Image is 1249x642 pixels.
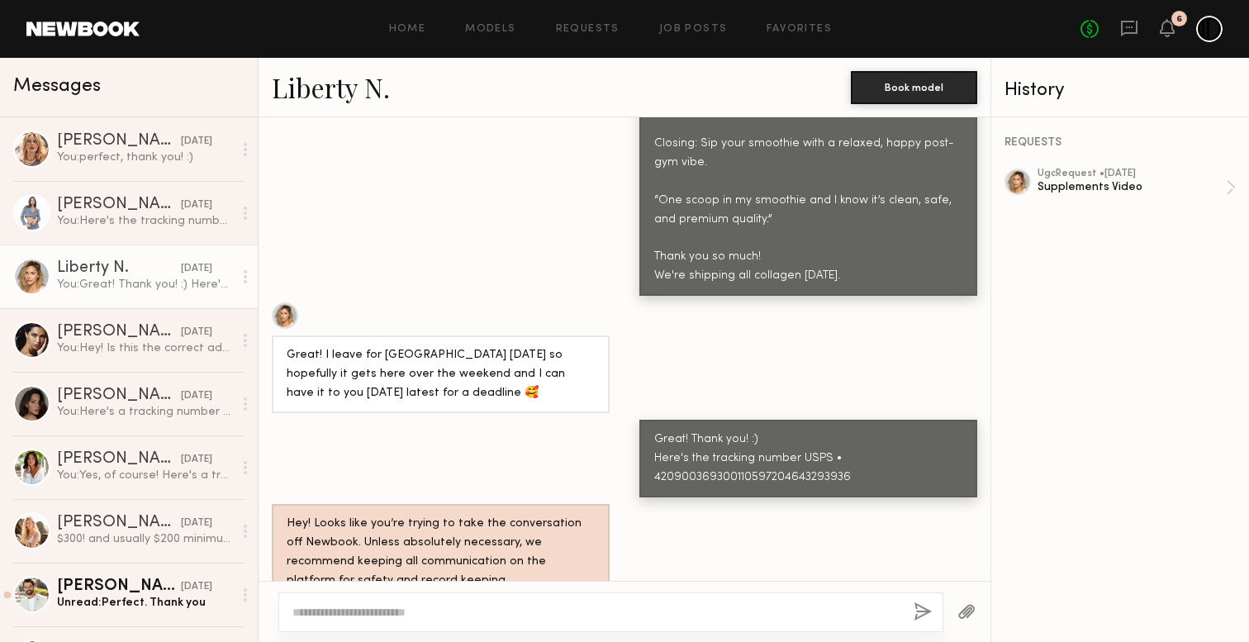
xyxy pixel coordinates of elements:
[57,468,233,483] div: You: Yes, of course! Here's a tracking number USPS • 420915029300110597204643293912
[851,71,977,104] button: Book model
[1038,169,1226,179] div: ugc Request • [DATE]
[181,261,212,277] div: [DATE]
[181,388,212,404] div: [DATE]
[57,324,181,340] div: [PERSON_NAME]
[1038,179,1226,195] div: Supplements Video
[287,515,595,591] div: Hey! Looks like you’re trying to take the conversation off Newbook. Unless absolutely necessary, ...
[57,578,181,595] div: [PERSON_NAME]
[13,77,101,96] span: Messages
[57,531,233,547] div: $300! and usually $200 minimum without
[272,69,390,105] a: Liberty N.
[659,24,728,35] a: Job Posts
[181,516,212,531] div: [DATE]
[465,24,515,35] a: Models
[556,24,620,35] a: Requests
[57,404,233,420] div: You: Here's a tracking number USPS • 420900369300110597204643293929 Thank you! :)
[57,515,181,531] div: [PERSON_NAME]
[57,388,181,404] div: [PERSON_NAME]
[57,451,181,468] div: [PERSON_NAME]
[57,133,181,150] div: [PERSON_NAME]
[181,325,212,340] div: [DATE]
[181,579,212,595] div: [DATE]
[57,150,233,165] div: You: perfect, thank you! :)
[57,213,233,229] div: You: Here's the tracking number: USPS • 420921229300110597204643293943 Thank you :)
[57,277,233,292] div: You: Great! Thank you! :) Here's the tracking number USPS • 420900369300110597204643293936
[57,197,181,213] div: [PERSON_NAME]
[767,24,832,35] a: Favorites
[181,197,212,213] div: [DATE]
[1038,169,1236,207] a: ugcRequest •[DATE]Supplements Video
[654,430,962,487] div: Great! Thank you! :) Here's the tracking number USPS • 420900369300110597204643293936
[57,595,233,611] div: Unread: Perfect. Thank you
[57,260,181,277] div: Liberty N.
[851,79,977,93] a: Book model
[287,346,595,403] div: Great! I leave for [GEOGRAPHIC_DATA] [DATE] so hopefully it gets here over the weekend and I can ...
[1004,81,1236,100] div: History
[181,452,212,468] div: [DATE]
[1176,15,1182,24] div: 6
[1004,137,1236,149] div: REQUESTS
[57,340,233,356] div: You: Hey! Is this the correct address to ship the product? Creator Shipping Address: [STREET_ADDR...
[181,134,212,150] div: [DATE]
[389,24,426,35] a: Home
